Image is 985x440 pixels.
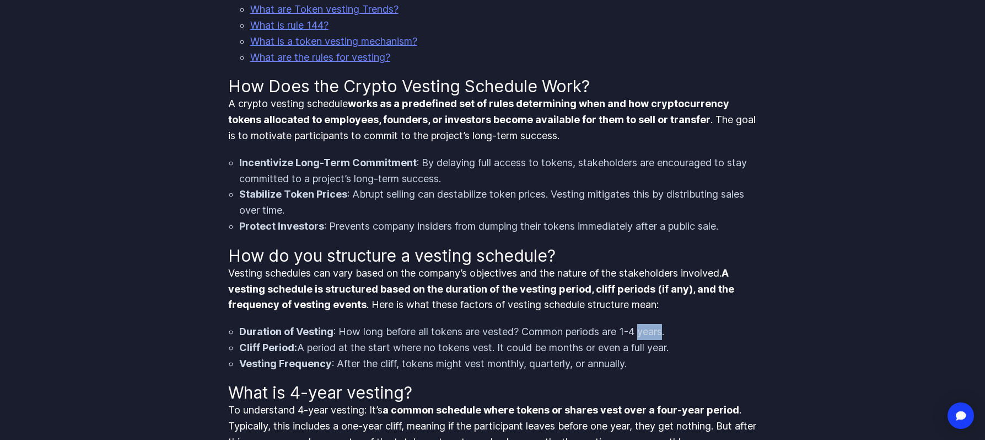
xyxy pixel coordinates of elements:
strong: works as a predefined set of rules determining when and how cryptocurrency tokens allocated to em... [228,98,729,125]
strong: Vesting Frequency [239,358,332,369]
p: A crypto vesting schedule . The goal is to motivate participants to commit to the project’s long-... [228,96,757,144]
li: : How long before all tokens are vested? Common periods are 1-4 years. [239,324,757,340]
a: What is rule 144? [250,19,329,31]
strong: A vesting schedule is structured based on the duration of the vesting period, cliff periods (if a... [228,267,734,311]
a: What are the rules for vesting? [250,51,390,63]
li: : After the cliff, tokens might vest monthly, quarterly, or annually. [239,356,757,372]
h2: How Does the Crypto Vesting Schedule Work? [228,76,757,96]
strong: a common schedule where tokens or shares vest over a four-year period [383,404,739,416]
h2: How do you structure a vesting schedule? [228,246,757,266]
a: What is a token vesting mechanism? [250,35,417,47]
strong: Stabilize Token Prices [239,188,347,200]
strong: Cliff Period: [239,342,297,353]
li: : Prevents company insiders from dumping their tokens immediately after a public sale. [239,219,757,235]
p: Vesting schedules can vary based on the company’s objectives and the nature of the stakeholders i... [228,266,757,313]
li: A period at the start where no tokens vest. It could be months or even a full year. [239,340,757,356]
a: What are Token vesting Trends? [250,3,399,15]
strong: Duration of Vesting [239,326,333,337]
div: Open Intercom Messenger [948,402,974,429]
strong: Protect Investors [239,220,324,232]
li: : Abrupt selling can destabilize token prices. Vesting mitigates this by distributing sales over ... [239,187,757,219]
li: : By delaying full access to tokens, stakeholders are encouraged to stay committed to a project’s... [239,155,757,187]
h2: What is 4-year vesting? [228,383,757,402]
strong: Incentivize Long-Term Commitment [239,157,417,168]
